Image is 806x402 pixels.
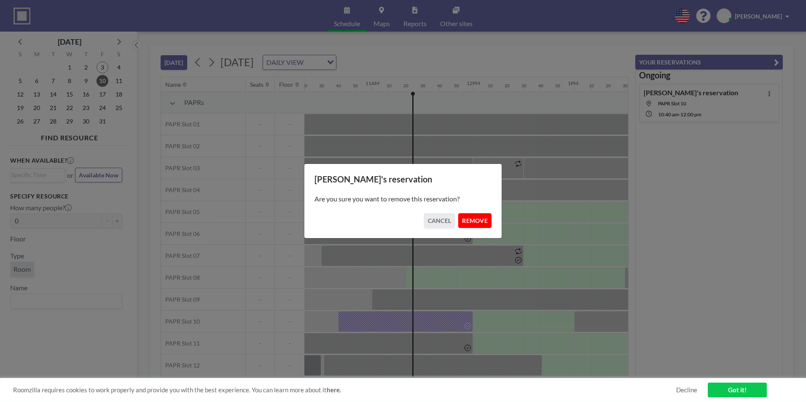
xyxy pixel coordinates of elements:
h3: [PERSON_NAME]'s reservation [314,174,492,185]
p: Are you sure you want to remove this reservation? [314,195,492,203]
a: Got it! [708,383,767,397]
a: here. [327,386,341,394]
button: REMOVE [458,213,492,228]
a: Decline [676,386,697,394]
button: CANCEL [424,213,455,228]
span: Roomzilla requires cookies to work properly and provide you with the best experience. You can lea... [13,386,676,394]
